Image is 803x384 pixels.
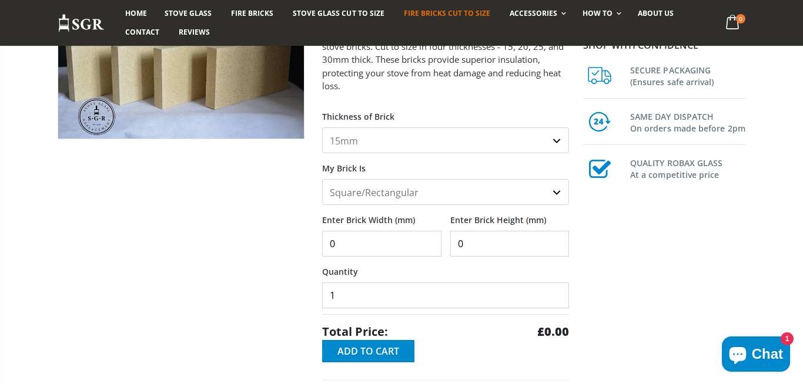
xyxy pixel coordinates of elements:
label: Enter Brick Height (mm) [450,205,570,226]
label: Enter Brick Width (mm) [322,205,441,226]
span: Home [125,8,147,18]
a: How To [574,4,627,23]
span: Reviews [179,27,210,37]
a: Fire Bricks [222,4,282,23]
a: Stove Glass [156,4,220,23]
a: Reviews [170,23,219,42]
a: Accessories [501,4,572,23]
button: Add to Cart [322,340,414,362]
a: 0 [721,12,745,35]
a: Contact [116,23,168,42]
span: Total Price: [322,324,388,340]
inbox-online-store-chat: Shopify online store chat [718,336,794,375]
a: Home [116,4,156,23]
a: Fire Bricks Cut To Size [395,4,499,23]
h3: QUALITY ROBAX GLASS At a competitive price [630,155,745,181]
p: Increase the efficiency and lifespan of your stove with our stove bricks. Cut to size in four thi... [322,26,569,93]
span: Fire Bricks Cut To Size [404,8,490,18]
h3: SECURE PACKAGING (Ensures safe arrival) [630,62,745,88]
span: Stove Glass [165,8,212,18]
a: Stove Glass Cut To Size [284,4,393,23]
span: 0 [736,14,745,23]
span: About us [638,8,674,18]
a: About us [629,4,682,23]
img: Stove Glass Replacement [58,14,105,33]
span: How To [583,8,613,18]
label: My Brick Is [322,153,569,174]
label: Thickness of Brick [322,102,569,123]
span: Contact [125,27,159,37]
h3: SAME DAY DISPATCH On orders made before 2pm [630,109,745,134]
span: Accessories [510,8,557,18]
span: Stove Glass Cut To Size [293,8,384,18]
label: Quantity [322,257,569,278]
strong: £0.00 [537,324,569,340]
span: Add to Cart [337,345,399,358]
span: Fire Bricks [231,8,273,18]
